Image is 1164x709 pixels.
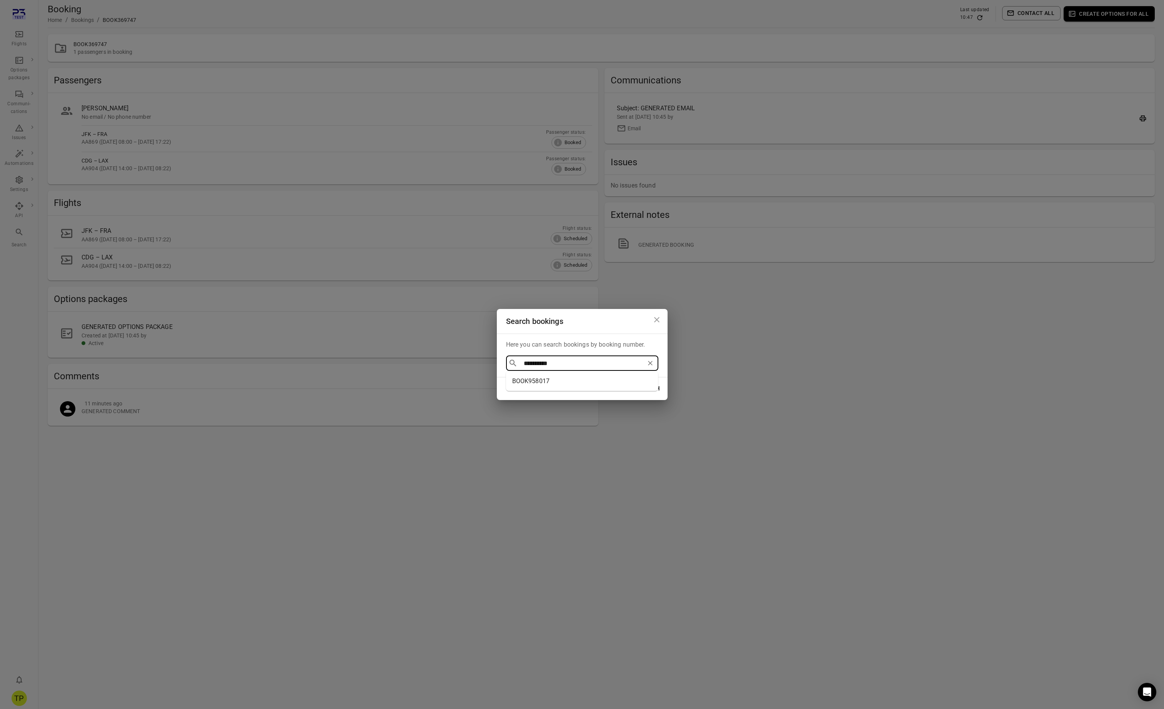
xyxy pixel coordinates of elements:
[506,374,658,388] li: BOOK958017
[506,340,658,349] p: Here you can search bookings by booking number.
[649,312,664,327] button: Close dialog
[497,309,668,334] h2: Search bookings
[1138,683,1156,701] div: Open Intercom Messenger
[645,358,656,369] button: Clear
